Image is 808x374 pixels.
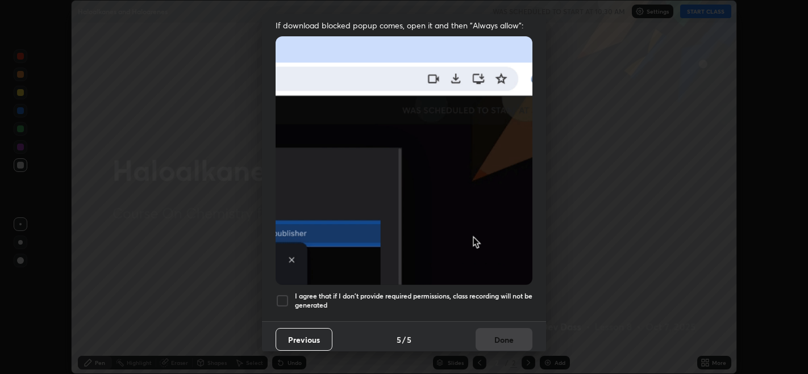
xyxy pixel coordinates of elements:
span: If download blocked popup comes, open it and then "Always allow": [276,20,532,31]
button: Previous [276,328,332,351]
h4: / [402,334,406,346]
h4: 5 [397,334,401,346]
h5: I agree that if I don't provide required permissions, class recording will not be generated [295,292,532,309]
h4: 5 [407,334,411,346]
img: downloads-permission-blocked.gif [276,36,532,284]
